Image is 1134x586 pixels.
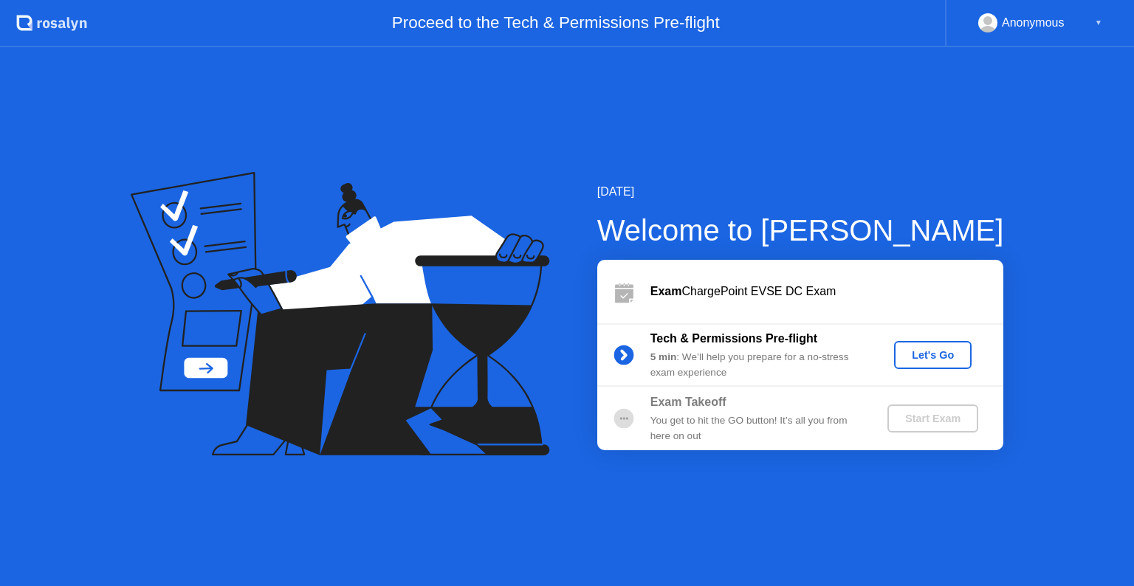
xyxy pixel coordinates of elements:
div: Anonymous [1002,13,1065,32]
b: 5 min [650,351,677,362]
div: ▼ [1095,13,1102,32]
button: Let's Go [894,341,972,369]
div: You get to hit the GO button! It’s all you from here on out [650,413,863,444]
b: Tech & Permissions Pre-flight [650,332,817,345]
b: Exam [650,285,682,297]
div: [DATE] [597,183,1004,201]
div: : We’ll help you prepare for a no-stress exam experience [650,350,863,380]
b: Exam Takeoff [650,396,726,408]
div: Start Exam [893,413,972,424]
div: ChargePoint EVSE DC Exam [650,283,1003,300]
button: Start Exam [887,404,978,432]
div: Welcome to [PERSON_NAME] [597,208,1004,252]
div: Let's Go [900,349,966,361]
